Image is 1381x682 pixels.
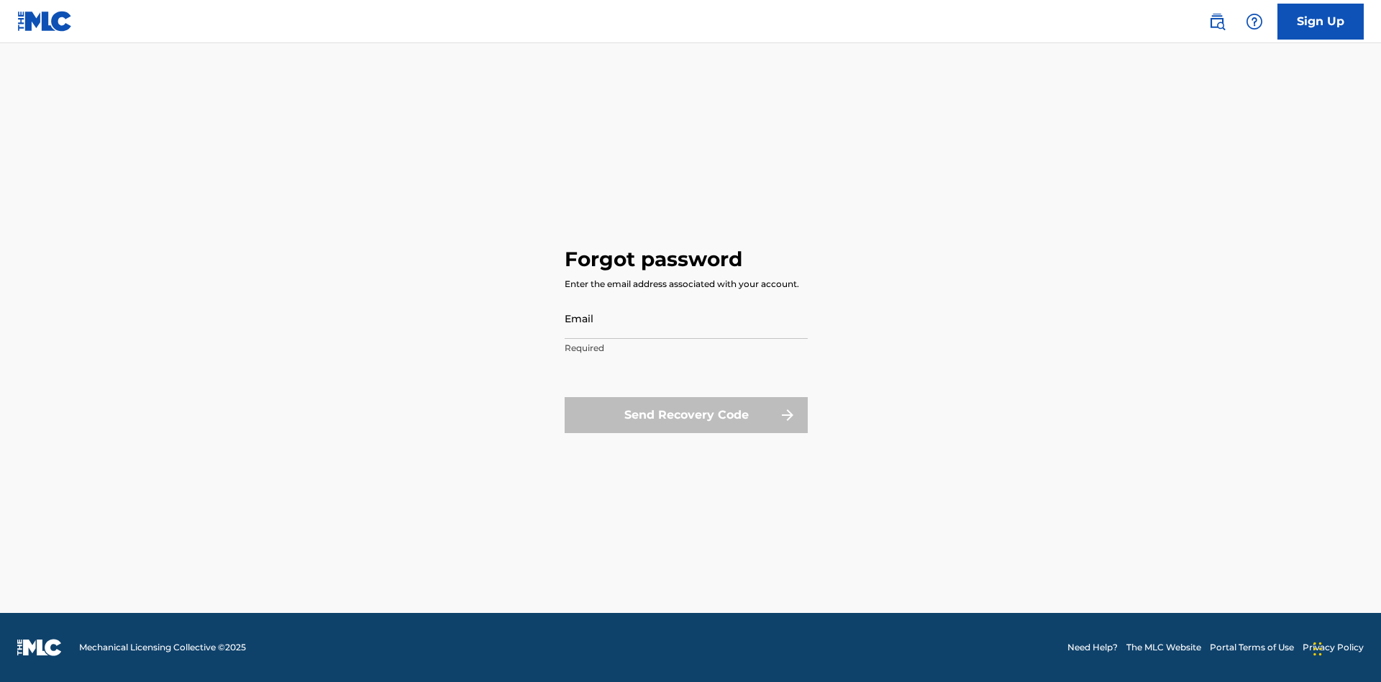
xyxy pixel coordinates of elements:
img: logo [17,639,62,656]
img: help [1246,13,1263,30]
a: Sign Up [1277,4,1364,40]
img: search [1208,13,1226,30]
a: The MLC Website [1126,641,1201,654]
img: MLC Logo [17,11,73,32]
a: Privacy Policy [1303,641,1364,654]
a: Need Help? [1067,641,1118,654]
p: Required [565,342,808,355]
a: Public Search [1203,7,1231,36]
div: Help [1240,7,1269,36]
span: Mechanical Licensing Collective © 2025 [79,641,246,654]
div: Enter the email address associated with your account. [565,278,799,291]
a: Portal Terms of Use [1210,641,1294,654]
iframe: Chat Widget [1309,613,1381,682]
div: Drag [1313,627,1322,670]
h3: Forgot password [565,247,742,272]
